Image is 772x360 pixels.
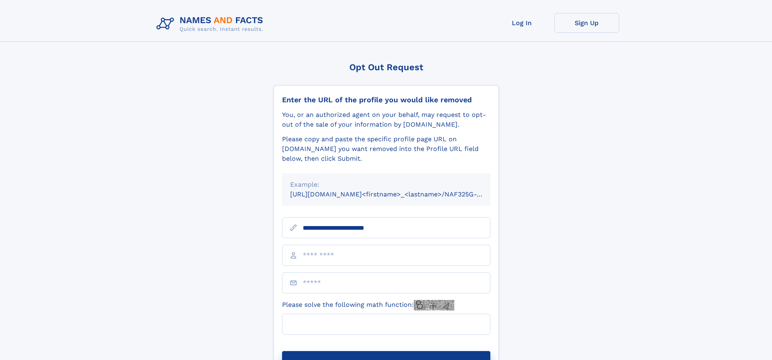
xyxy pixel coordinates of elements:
div: You, or an authorized agent on your behalf, may request to opt-out of the sale of your informatio... [282,110,490,129]
img: Logo Names and Facts [153,13,270,35]
div: Example: [290,180,482,190]
div: Opt Out Request [274,62,499,72]
label: Please solve the following math function: [282,300,454,310]
div: Enter the URL of the profile you would like removed [282,95,490,104]
a: Log In [490,13,554,33]
a: Sign Up [554,13,619,33]
small: [URL][DOMAIN_NAME]<firstname>_<lastname>/NAF325G-xxxxxxxx [290,190,506,198]
div: Please copy and paste the specific profile page URL on [DOMAIN_NAME] you want removed into the Pr... [282,134,490,164]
